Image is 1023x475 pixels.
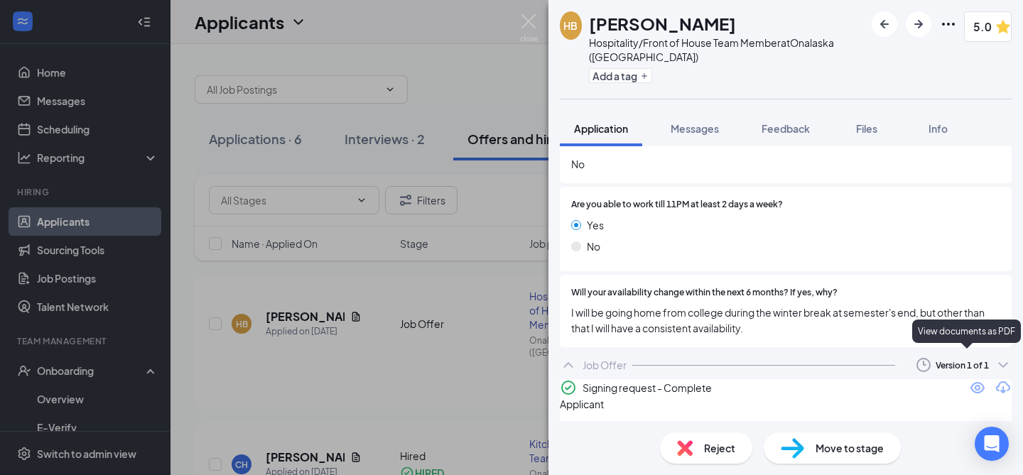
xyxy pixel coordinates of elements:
[583,380,712,395] div: Signing request - Complete
[872,11,897,37] button: ArrowLeftNew
[589,68,652,83] button: PlusAdd a tag
[762,122,810,135] span: Feedback
[571,156,1000,172] span: No
[929,122,948,135] span: Info
[671,122,719,135] span: Messages
[583,358,627,372] div: Job Offer
[975,427,1009,461] div: Open Intercom Messenger
[560,356,577,373] svg: ChevronUp
[940,16,957,33] svg: Ellipses
[969,379,986,396] svg: Eye
[574,122,628,135] span: Application
[589,11,736,36] h1: [PERSON_NAME]
[587,217,604,233] span: Yes
[571,286,838,300] span: Will your availability change within the next 6 months? If yes, why?
[571,305,1000,336] span: I will be going home from college during the winter break at semester's end, but other than that ...
[856,122,877,135] span: Files
[915,356,932,373] svg: Clock
[571,198,783,212] span: Are you able to work till 11PM at least 2 days a week?
[704,440,735,456] span: Reject
[906,11,931,37] button: ArrowRight
[973,18,992,36] span: 5.0
[563,18,578,33] div: HB
[912,320,1021,343] div: View documents as PDF
[587,239,600,254] span: No
[936,359,989,371] div: Version 1 of 1
[560,396,1012,412] div: Applicant
[910,16,927,33] svg: ArrowRight
[816,440,884,456] span: Move to stage
[560,379,577,396] svg: CheckmarkCircle
[876,16,893,33] svg: ArrowLeftNew
[995,356,1012,373] svg: ChevronDown
[995,379,1012,396] svg: Download
[640,72,649,80] svg: Plus
[589,36,865,64] div: Hospitality/Front of House Team Member at Onalaska ([GEOGRAPHIC_DATA])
